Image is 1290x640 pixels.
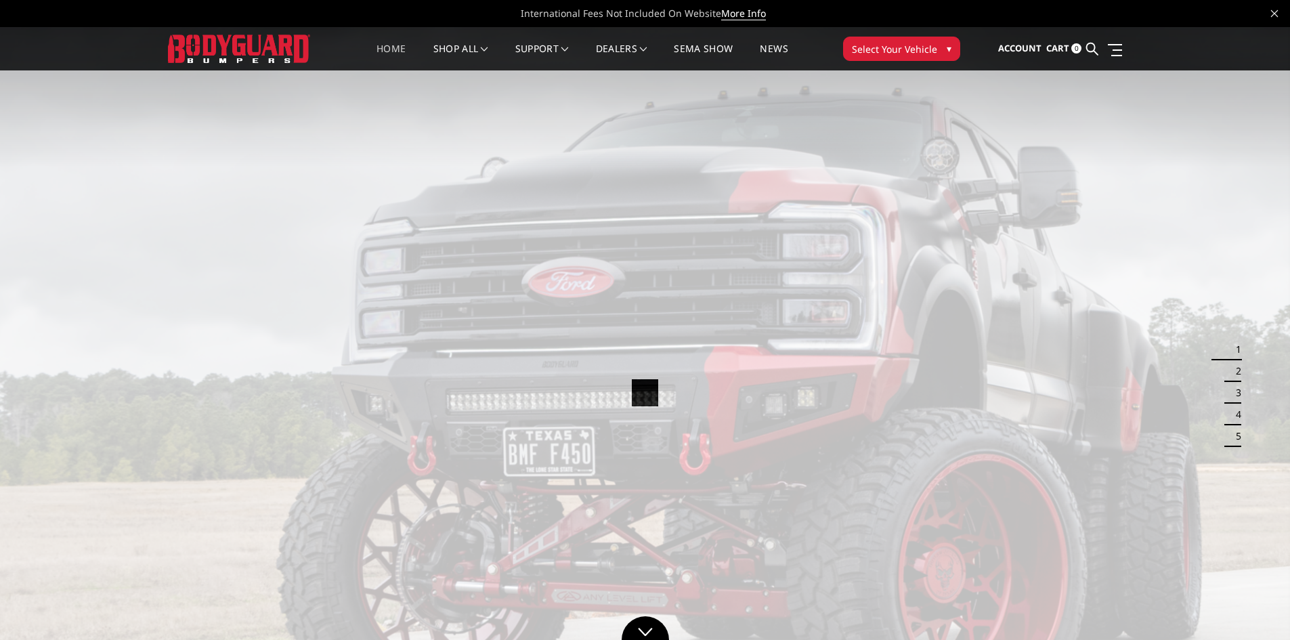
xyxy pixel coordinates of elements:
a: Cart 0 [1046,30,1081,67]
a: Click to Down [622,616,669,640]
a: Dealers [596,44,647,70]
img: BODYGUARD BUMPERS [168,35,310,62]
button: Select Your Vehicle [843,37,960,61]
a: Home [377,44,406,70]
span: 0 [1071,43,1081,54]
span: Account [998,42,1041,54]
a: shop all [433,44,488,70]
a: News [760,44,788,70]
a: Account [998,30,1041,67]
span: ▾ [947,41,951,56]
button: 4 of 5 [1228,404,1241,425]
button: 3 of 5 [1228,382,1241,404]
button: 5 of 5 [1228,425,1241,447]
span: Select Your Vehicle [852,42,937,56]
button: 2 of 5 [1228,360,1241,382]
a: SEMA Show [674,44,733,70]
span: Cart [1046,42,1069,54]
button: 1 of 5 [1228,339,1241,360]
a: Support [515,44,569,70]
a: More Info [721,7,766,20]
